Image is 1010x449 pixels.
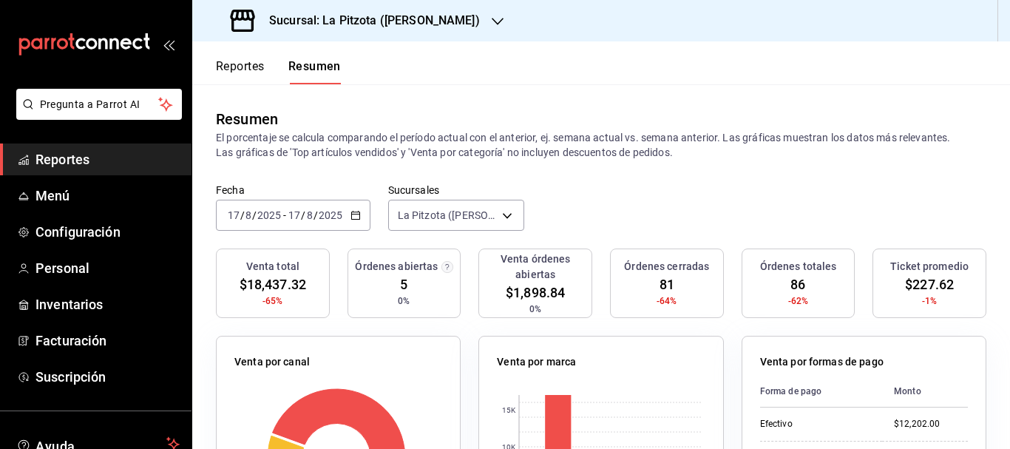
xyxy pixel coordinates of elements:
span: - [283,209,286,221]
div: Resumen [216,108,278,130]
h3: Órdenes cerradas [624,259,709,274]
span: / [252,209,257,221]
span: -1% [922,294,937,308]
span: Pregunta a Parrot AI [40,97,159,112]
button: open_drawer_menu [163,38,174,50]
input: -- [306,209,313,221]
input: ---- [318,209,343,221]
span: Facturación [35,331,180,351]
span: Menú [35,186,180,206]
p: El porcentaje se calcula comparando el período actual con el anterior, ej. semana actual vs. sema... [216,130,986,160]
span: 81 [660,274,674,294]
div: $12,202.00 [894,418,968,431]
h3: Venta total [246,259,299,274]
span: Inventarios [35,294,180,314]
div: Efectivo [760,418,870,431]
h3: Sucursal: La Pitzota ([PERSON_NAME]) [257,12,480,30]
input: -- [227,209,240,221]
span: -62% [788,294,809,308]
span: -65% [262,294,283,308]
th: Monto [882,376,968,408]
label: Sucursales [388,185,524,195]
span: $1,898.84 [506,283,565,303]
button: Reportes [216,59,265,84]
span: 0% [529,303,541,316]
text: 15K [502,406,516,414]
span: / [313,209,318,221]
input: -- [245,209,252,221]
p: Venta por canal [234,354,310,370]
span: 0% [398,294,410,308]
span: / [240,209,245,221]
span: Reportes [35,149,180,169]
span: $227.62 [905,274,954,294]
a: Pregunta a Parrot AI [10,107,182,123]
span: 86 [790,274,805,294]
input: ---- [257,209,282,221]
h3: Venta órdenes abiertas [485,251,586,283]
span: -64% [657,294,677,308]
button: Pregunta a Parrot AI [16,89,182,120]
h3: Órdenes abiertas [355,259,438,274]
h3: Órdenes totales [760,259,837,274]
span: / [301,209,305,221]
span: Configuración [35,222,180,242]
span: 5 [400,274,407,294]
p: Venta por marca [497,354,576,370]
span: Personal [35,258,180,278]
span: La Pitzota ([PERSON_NAME]) [398,208,497,223]
h3: Ticket promedio [890,259,969,274]
input: -- [288,209,301,221]
button: Resumen [288,59,341,84]
p: Venta por formas de pago [760,354,884,370]
label: Fecha [216,185,370,195]
th: Forma de pago [760,376,882,408]
div: navigation tabs [216,59,341,84]
span: Suscripción [35,367,180,387]
span: $18,437.32 [240,274,306,294]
